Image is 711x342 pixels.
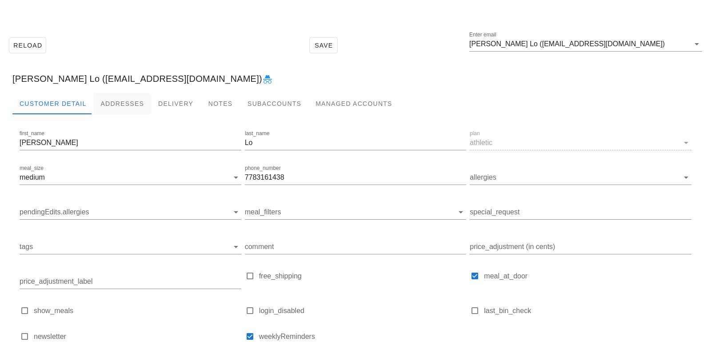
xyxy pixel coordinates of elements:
[259,332,467,341] label: weeklyReminders
[470,130,480,137] label: plan
[313,42,334,49] span: Save
[34,306,241,315] label: show_meals
[20,173,45,181] div: medium
[308,93,399,114] div: Managed Accounts
[9,37,46,53] button: Reload
[245,165,281,172] label: phone_number
[484,306,691,315] label: last_bin_check
[20,165,44,172] label: meal_size
[469,32,496,38] label: Enter email
[259,272,467,281] label: free_shipping
[151,93,200,114] div: Delivery
[34,332,241,341] label: newsletter
[470,136,691,150] div: planathletic
[309,37,338,53] button: Save
[200,93,240,114] div: Notes
[470,170,691,185] div: allergies
[484,272,691,281] label: meal_at_door
[20,240,241,254] div: tags
[259,306,467,315] label: login_disabled
[5,64,706,93] div: [PERSON_NAME] Lo ([EMAIL_ADDRESS][DOMAIN_NAME])
[240,93,308,114] div: Subaccounts
[20,205,241,219] div: pendingEdits.allergies
[13,42,42,49] span: Reload
[20,170,241,185] div: meal_sizemedium
[12,93,93,114] div: Customer Detail
[20,130,44,137] label: first_name
[245,130,269,137] label: last_name
[245,205,467,219] div: meal_filters
[93,93,151,114] div: Addresses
